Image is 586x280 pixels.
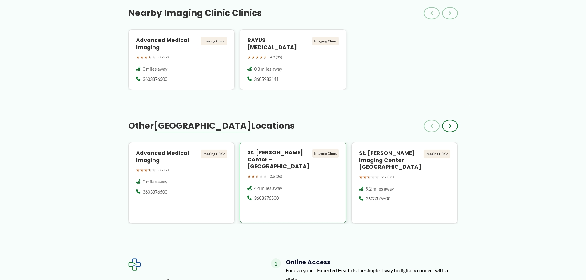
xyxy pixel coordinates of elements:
[424,120,440,132] button: ‹
[254,195,279,201] span: 3603376500
[271,258,281,268] span: 1
[259,53,263,61] span: ★
[201,37,227,45] div: Imaging Clinic
[366,196,390,202] span: 3603376500
[449,122,451,130] span: ›
[424,7,440,19] button: ‹
[144,166,148,174] span: ★
[371,173,375,181] span: ★
[140,53,144,61] span: ★
[254,76,279,82] span: 3605983141
[240,142,346,224] a: St. [PERSON_NAME] Center – [GEOGRAPHIC_DATA] Imaging Clinic ★★★★★ 2.6 (36) 4.4 miles away 3603376500
[247,53,251,61] span: ★
[270,54,282,61] span: 4.9 (39)
[255,53,259,61] span: ★
[286,258,458,266] h4: Online Access
[144,53,148,61] span: ★
[140,166,144,174] span: ★
[128,258,141,271] img: Expected Healthcare Logo
[158,54,169,61] span: 3.7 (7)
[128,8,262,19] h3: Nearby Imaging Clinic Clinics
[251,53,255,61] span: ★
[381,174,394,180] span: 2.7 (31)
[259,172,263,180] span: ★
[263,172,267,180] span: ★
[430,10,433,17] span: ‹
[375,173,379,181] span: ★
[128,142,235,224] a: Advanced Medical Imaging Imaging Clinic ★★★★★ 3.7 (7) 0 miles away 3603376500
[254,185,282,191] span: 4.4 miles away
[312,149,339,158] div: Imaging Clinic
[158,167,169,173] span: 3.7 (7)
[254,66,282,72] span: 0.3 miles away
[247,172,251,180] span: ★
[136,53,140,61] span: ★
[136,150,198,164] h4: Advanced Medical Imaging
[136,166,140,174] span: ★
[312,37,339,45] div: Imaging Clinic
[247,149,310,170] h4: St. [PERSON_NAME] Center – [GEOGRAPHIC_DATA]
[449,10,451,17] span: ›
[154,120,251,132] span: [GEOGRAPHIC_DATA]
[201,150,227,158] div: Imaging Clinic
[351,142,458,224] a: St. [PERSON_NAME] Imaging Center – [GEOGRAPHIC_DATA] Imaging Clinic ★★★★★ 2.7 (31) 9.2 miles away...
[128,120,295,132] h3: Other Locations
[442,7,458,19] button: ›
[359,173,363,181] span: ★
[263,53,267,61] span: ★
[255,172,259,180] span: ★
[148,53,152,61] span: ★
[143,189,167,195] span: 3603376500
[363,173,367,181] span: ★
[270,173,282,180] span: 2.6 (36)
[143,179,167,185] span: 0 miles away
[240,29,346,90] a: RAYUS [MEDICAL_DATA] Imaging Clinic ★★★★★ 4.9 (39) 0.3 miles away 3605983141
[430,122,433,130] span: ‹
[251,172,255,180] span: ★
[128,29,235,90] a: Advanced Medical Imaging Imaging Clinic ★★★★★ 3.7 (7) 0 miles away 3603376500
[367,173,371,181] span: ★
[366,186,394,192] span: 9.2 miles away
[152,166,156,174] span: ★
[442,120,458,132] button: ›
[247,37,310,51] h4: RAYUS [MEDICAL_DATA]
[359,150,421,171] h4: St. [PERSON_NAME] Imaging Center – [GEOGRAPHIC_DATA]
[136,37,198,51] h4: Advanced Medical Imaging
[152,53,156,61] span: ★
[148,166,152,174] span: ★
[143,66,167,72] span: 0 miles away
[424,150,450,158] div: Imaging Clinic
[143,76,167,82] span: 3603376500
